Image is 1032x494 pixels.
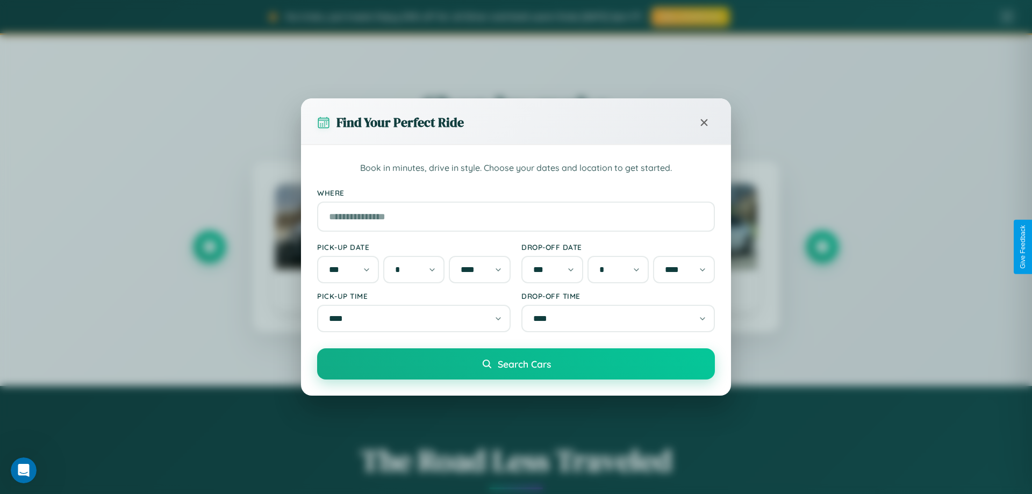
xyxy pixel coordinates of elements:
label: Drop-off Date [521,242,715,252]
label: Pick-up Time [317,291,511,300]
label: Pick-up Date [317,242,511,252]
button: Search Cars [317,348,715,380]
p: Book in minutes, drive in style. Choose your dates and location to get started. [317,161,715,175]
label: Drop-off Time [521,291,715,300]
span: Search Cars [498,358,551,370]
label: Where [317,188,715,197]
h3: Find Your Perfect Ride [336,113,464,131]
